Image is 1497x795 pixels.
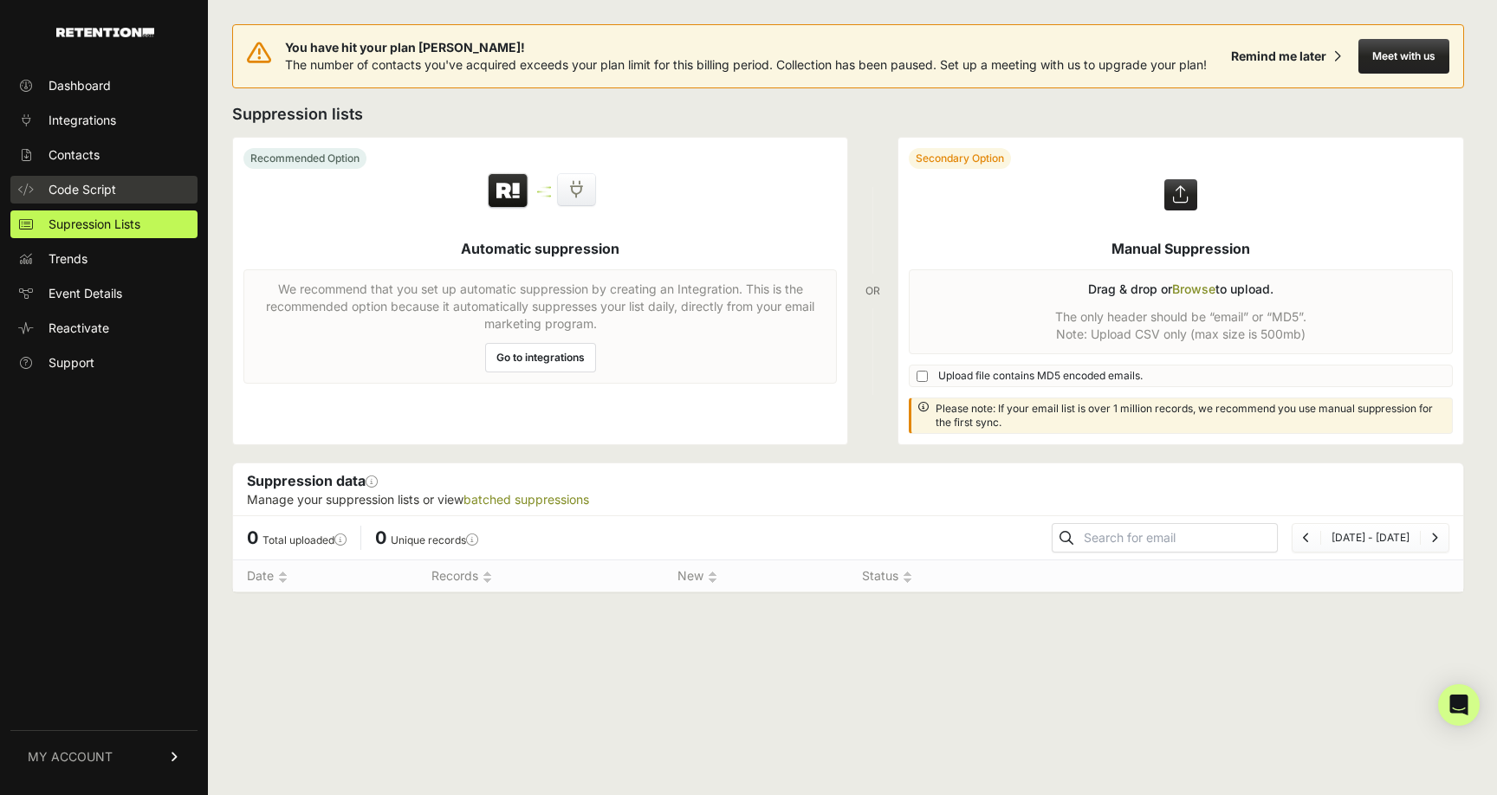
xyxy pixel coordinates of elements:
li: [DATE] - [DATE] [1320,531,1420,545]
p: We recommend that you set up automatic suppression by creating an Integration. This is the recomm... [255,281,826,333]
input: Search for email [1080,526,1277,550]
span: Support [49,354,94,372]
a: Contacts [10,141,198,169]
img: Retention.com [56,28,154,37]
a: Dashboard [10,72,198,100]
span: Reactivate [49,320,109,337]
span: MY ACCOUNT [28,748,113,766]
th: Date [233,560,418,592]
a: Integrations [10,107,198,134]
a: Reactivate [10,314,198,342]
a: Code Script [10,176,198,204]
label: Unique records [391,533,478,546]
a: Supression Lists [10,210,198,238]
span: You have hit your plan [PERSON_NAME]! [285,39,1207,56]
th: New [664,560,848,592]
span: Event Details [49,285,122,302]
img: integration [537,195,551,197]
div: Open Intercom Messenger [1438,684,1480,726]
a: Trends [10,245,198,273]
img: integration [537,186,551,189]
span: 0 [247,527,258,548]
div: Suppression data [233,463,1463,515]
th: Records [418,560,664,592]
span: Dashboard [49,77,111,94]
h5: Automatic suppression [461,238,619,259]
p: Manage your suppression lists or view [247,491,1449,508]
span: Integrations [49,112,116,129]
img: integration [537,191,551,193]
img: Retention [486,172,530,210]
span: Trends [49,250,87,268]
a: MY ACCOUNT [10,730,198,783]
img: no_sort-eaf950dc5ab64cae54d48a5578032e96f70b2ecb7d747501f34c8f2db400fb66.gif [278,571,288,584]
a: Support [10,349,198,377]
a: batched suppressions [463,492,589,507]
div: OR [865,137,880,445]
span: 0 [375,527,386,548]
span: Contacts [49,146,100,164]
div: Recommended Option [243,148,366,169]
a: Go to integrations [485,343,596,372]
img: no_sort-eaf950dc5ab64cae54d48a5578032e96f70b2ecb7d747501f34c8f2db400fb66.gif [483,571,492,584]
button: Remind me later [1224,41,1348,72]
nav: Page navigation [1292,523,1449,553]
span: Code Script [49,181,116,198]
img: no_sort-eaf950dc5ab64cae54d48a5578032e96f70b2ecb7d747501f34c8f2db400fb66.gif [708,571,717,584]
label: Total uploaded [262,533,347,546]
button: Meet with us [1358,39,1449,74]
span: Supression Lists [49,216,140,233]
a: Previous [1303,531,1310,544]
a: Next [1431,531,1438,544]
span: The number of contacts you've acquired exceeds your plan limit for this billing period. Collectio... [285,57,1207,72]
a: Event Details [10,280,198,307]
span: Upload file contains MD5 encoded emails. [938,369,1143,383]
h2: Suppression lists [232,102,1464,126]
div: Remind me later [1231,48,1326,65]
input: Upload file contains MD5 encoded emails. [917,371,928,382]
th: Status [848,560,971,592]
img: no_sort-eaf950dc5ab64cae54d48a5578032e96f70b2ecb7d747501f34c8f2db400fb66.gif [903,571,912,584]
